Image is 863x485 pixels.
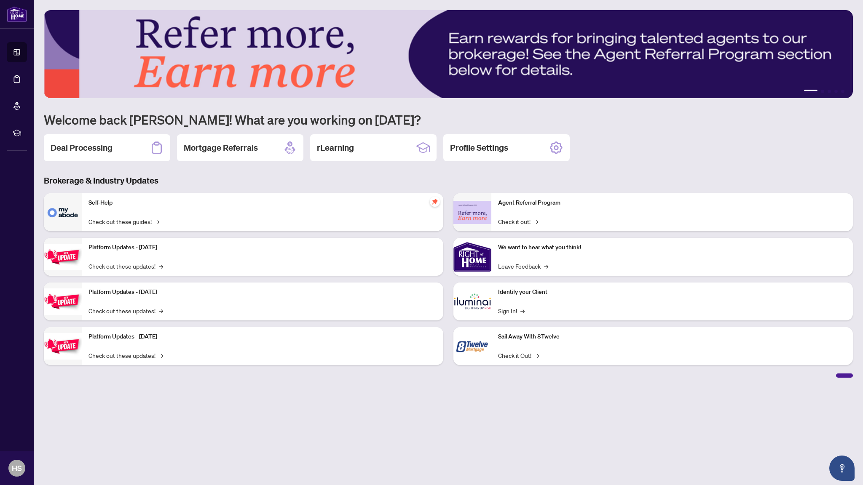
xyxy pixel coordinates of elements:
p: Platform Updates - [DATE] [88,243,437,252]
a: Leave Feedback→ [498,261,548,271]
a: Check out these updates!→ [88,351,163,360]
span: → [535,351,539,360]
img: Sail Away With 8Twelve [453,327,491,365]
p: Self-Help [88,198,437,208]
span: → [159,261,163,271]
img: Slide 0 [44,10,853,98]
p: Agent Referral Program [498,198,846,208]
h1: Welcome back [PERSON_NAME]! What are you working on [DATE]? [44,112,853,128]
button: 1 [804,90,817,93]
img: logo [7,6,27,22]
span: → [520,306,525,315]
button: 5 [841,90,844,93]
img: Self-Help [44,193,82,231]
span: HS [12,462,22,474]
span: → [534,217,538,226]
a: Check it out!→ [498,217,538,226]
img: Platform Updates - July 21, 2025 [44,244,82,270]
span: → [544,261,548,271]
span: pushpin [430,197,440,207]
p: Platform Updates - [DATE] [88,332,437,341]
h2: rLearning [317,142,354,154]
h2: Profile Settings [450,142,508,154]
p: Identify your Client [498,288,846,297]
h3: Brokerage & Industry Updates [44,175,853,187]
p: Platform Updates - [DATE] [88,288,437,297]
span: → [159,351,163,360]
button: 3 [828,90,831,93]
img: Platform Updates - July 8, 2025 [44,288,82,315]
p: We want to hear what you think! [498,243,846,252]
h2: Deal Processing [51,142,113,154]
a: Check out these updates!→ [88,306,163,315]
a: Sign In!→ [498,306,525,315]
button: 4 [834,90,838,93]
img: Identify your Client [453,282,491,320]
img: Agent Referral Program [453,201,491,224]
p: Sail Away With 8Twelve [498,332,846,341]
span: → [155,217,159,226]
span: → [159,306,163,315]
img: Platform Updates - June 23, 2025 [44,333,82,360]
button: 2 [821,90,824,93]
a: Check it Out!→ [498,351,539,360]
button: Open asap [829,456,855,481]
img: We want to hear what you think! [453,238,491,276]
h2: Mortgage Referrals [184,142,258,154]
a: Check out these updates!→ [88,261,163,271]
a: Check out these guides!→ [88,217,159,226]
